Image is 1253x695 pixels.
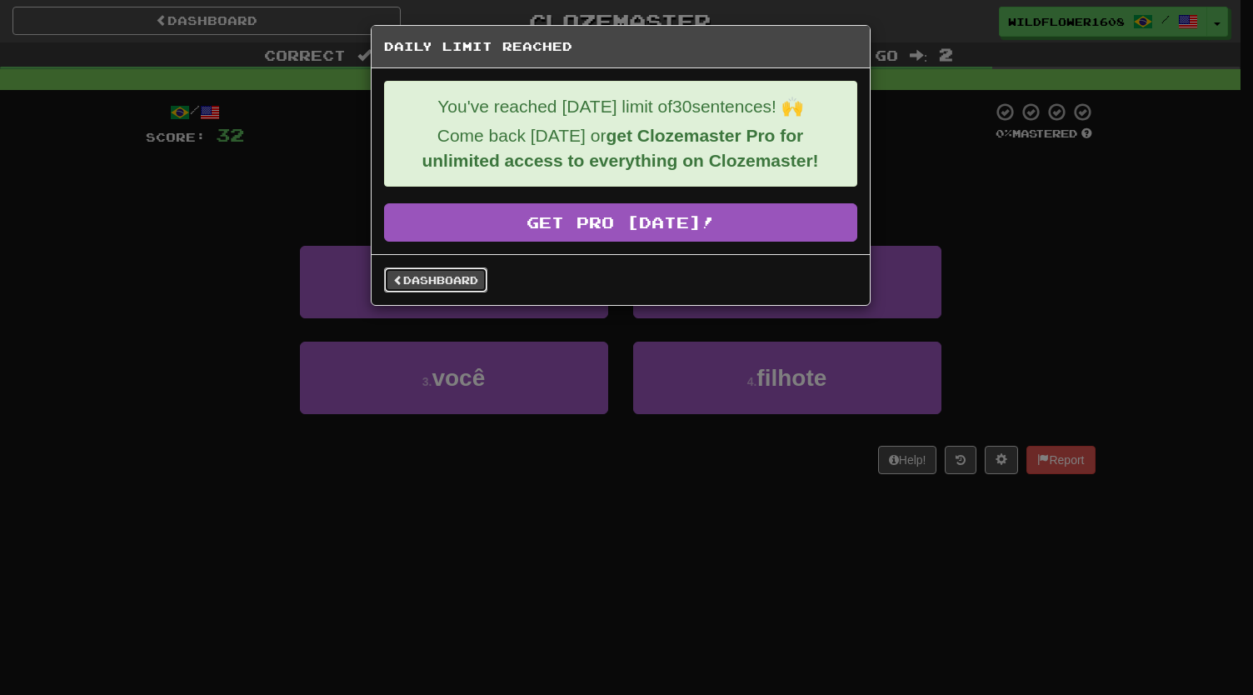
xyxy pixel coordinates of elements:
[384,203,857,242] a: Get Pro [DATE]!
[384,38,857,55] h5: Daily Limit Reached
[397,94,844,119] p: You've reached [DATE] limit of 30 sentences! 🙌
[422,126,818,170] strong: get Clozemaster Pro for unlimited access to everything on Clozemaster!
[397,123,844,173] p: Come back [DATE] or
[384,267,487,292] a: Dashboard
